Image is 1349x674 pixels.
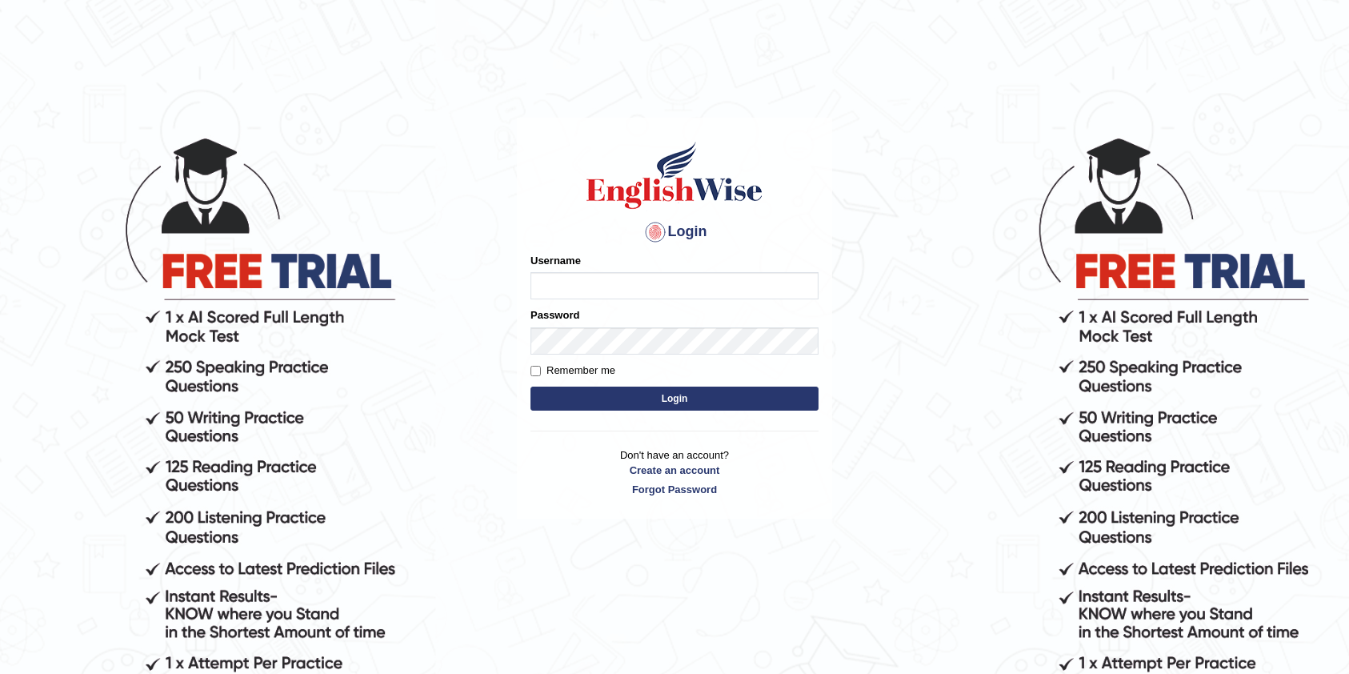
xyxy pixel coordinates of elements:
[530,253,581,268] label: Username
[530,219,819,245] h4: Login
[530,366,541,376] input: Remember me
[530,363,615,379] label: Remember me
[530,447,819,497] p: Don't have an account?
[530,387,819,411] button: Login
[530,482,819,497] a: Forgot Password
[583,139,766,211] img: Logo of English Wise sign in for intelligent practice with AI
[530,463,819,478] a: Create an account
[530,307,579,323] label: Password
